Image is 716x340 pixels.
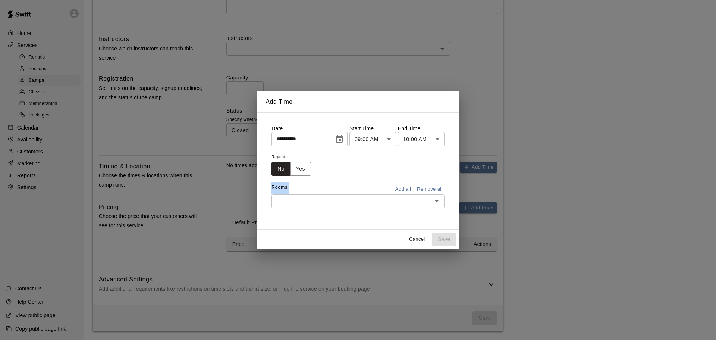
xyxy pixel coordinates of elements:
[405,234,429,245] button: Cancel
[398,132,445,146] div: 10:00 AM
[257,91,459,113] h2: Add Time
[349,125,396,132] p: Start Time
[271,162,311,176] div: outlined button group
[431,196,442,206] button: Open
[271,125,348,132] p: Date
[391,184,415,195] button: Add all
[271,162,291,176] button: No
[332,132,347,147] button: Choose date, selected date is Aug 17, 2025
[271,152,317,162] span: Repeats
[398,125,445,132] p: End Time
[271,185,288,190] span: Rooms
[290,162,311,176] button: Yes
[415,184,445,195] button: Remove all
[349,132,396,146] div: 09:00 AM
